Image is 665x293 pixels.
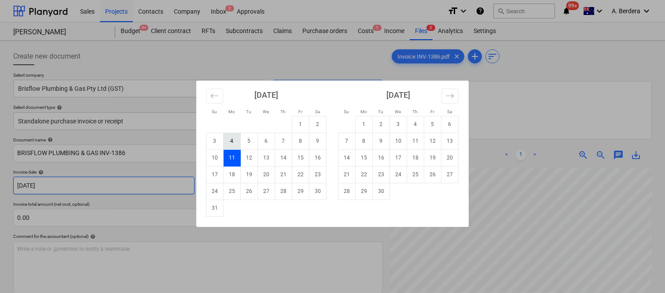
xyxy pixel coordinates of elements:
[373,166,390,183] td: Tuesday, September 23, 2025
[241,183,258,200] td: Tuesday, August 26, 2025
[413,109,418,114] small: Th
[309,166,327,183] td: Saturday, August 23, 2025
[241,166,258,183] td: Tuesday, August 19, 2025
[356,133,373,149] td: Monday, September 8, 2025
[258,183,275,200] td: Wednesday, August 27, 2025
[241,149,258,166] td: Tuesday, August 12, 2025
[356,183,373,200] td: Monday, September 29, 2025
[407,166,424,183] td: Thursday, September 25, 2025
[407,133,424,149] td: Thursday, September 11, 2025
[390,166,407,183] td: Wednesday, September 24, 2025
[386,90,410,100] strong: [DATE]
[275,183,292,200] td: Thursday, August 28, 2025
[292,133,309,149] td: Friday, August 8, 2025
[441,133,459,149] td: Saturday, September 13, 2025
[390,116,407,133] td: Wednesday, September 3, 2025
[275,133,292,149] td: Thursday, August 7, 2025
[407,116,424,133] td: Thursday, September 4, 2025
[441,116,459,133] td: Saturday, September 6, 2025
[281,109,286,114] small: Th
[360,109,367,114] small: Mo
[338,166,356,183] td: Sunday, September 21, 2025
[441,149,459,166] td: Saturday, September 20, 2025
[212,109,217,114] small: Su
[424,133,441,149] td: Friday, September 12, 2025
[309,149,327,166] td: Saturday, August 16, 2025
[356,116,373,133] td: Monday, September 1, 2025
[378,109,384,114] small: Tu
[292,149,309,166] td: Friday, August 15, 2025
[196,81,469,227] div: Calendar
[206,166,224,183] td: Sunday, August 17, 2025
[275,166,292,183] td: Thursday, August 21, 2025
[298,109,302,114] small: Fr
[373,149,390,166] td: Tuesday, September 16, 2025
[258,166,275,183] td: Wednesday, August 20, 2025
[338,183,356,200] td: Sunday, September 28, 2025
[430,109,434,114] small: Fr
[395,109,401,114] small: We
[292,166,309,183] td: Friday, August 22, 2025
[309,116,327,133] td: Saturday, August 2, 2025
[447,109,452,114] small: Sa
[309,133,327,149] td: Saturday, August 9, 2025
[206,89,223,104] button: Move backward to switch to the previous month.
[424,116,441,133] td: Friday, September 5, 2025
[275,149,292,166] td: Thursday, August 14, 2025
[258,133,275,149] td: Wednesday, August 6, 2025
[424,149,441,166] td: Friday, September 19, 2025
[356,166,373,183] td: Monday, September 22, 2025
[356,149,373,166] td: Monday, September 15, 2025
[344,109,349,114] small: Su
[338,149,356,166] td: Sunday, September 14, 2025
[338,133,356,149] td: Sunday, September 7, 2025
[441,89,459,104] button: Move forward to switch to the next month.
[228,109,235,114] small: Mo
[315,109,320,114] small: Sa
[241,133,258,149] td: Tuesday, August 5, 2025
[254,90,278,100] strong: [DATE]
[206,149,224,166] td: Sunday, August 10, 2025
[206,133,224,149] td: Sunday, August 3, 2025
[224,149,241,166] td: Selected. Monday, August 11, 2025
[224,133,241,149] td: Monday, August 4, 2025
[424,166,441,183] td: Friday, September 26, 2025
[441,166,459,183] td: Saturday, September 27, 2025
[206,183,224,200] td: Sunday, August 24, 2025
[206,200,224,216] td: Sunday, August 31, 2025
[258,149,275,166] td: Wednesday, August 13, 2025
[373,183,390,200] td: Tuesday, September 30, 2025
[246,109,252,114] small: Tu
[292,183,309,200] td: Friday, August 29, 2025
[373,116,390,133] td: Tuesday, September 2, 2025
[407,149,424,166] td: Thursday, September 18, 2025
[224,166,241,183] td: Monday, August 18, 2025
[390,133,407,149] td: Wednesday, September 10, 2025
[621,251,665,293] iframe: Chat Widget
[373,133,390,149] td: Tuesday, September 9, 2025
[309,183,327,200] td: Saturday, August 30, 2025
[224,183,241,200] td: Monday, August 25, 2025
[263,109,269,114] small: We
[292,116,309,133] td: Friday, August 1, 2025
[390,149,407,166] td: Wednesday, September 17, 2025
